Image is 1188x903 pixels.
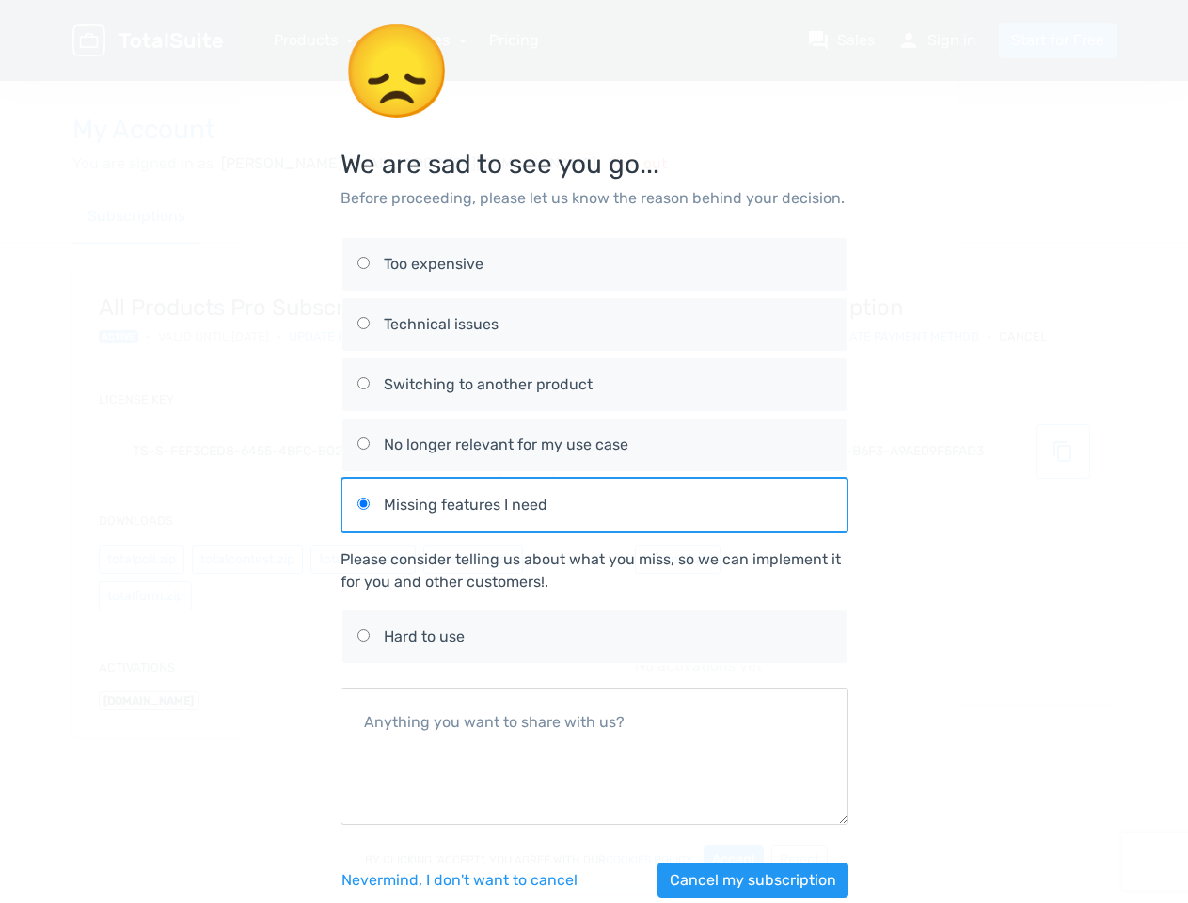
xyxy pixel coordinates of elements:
label: Too expensive [357,238,832,291]
div: Missing features I need [384,494,832,516]
input: Too expensive Too expensive [357,257,370,269]
input: Switching to another product Switching to another product [357,377,370,389]
input: Hard to use Hard to use [357,629,370,642]
input: No longer relevant for my use case No longer relevant for my use case [357,437,370,450]
button: Nevermind, I don't want to cancel [341,863,578,898]
div: Please consider telling us about what you miss, so we can implement it for you and other customers!. [341,548,848,594]
label: Technical issues [357,298,832,351]
h3: We are sad to see you go... [341,23,848,180]
div: Switching to another product [384,373,832,396]
button: Cancel my subscription [657,863,848,898]
label: Missing features I need [357,479,832,531]
span: 😞 [341,18,453,125]
input: Technical issues Technical issues [357,317,370,329]
input: Missing features I need Missing features I need [357,498,370,510]
div: Hard to use [384,626,832,648]
div: Too expensive [384,253,832,276]
div: Technical issues [384,313,832,336]
p: Before proceeding, please let us know the reason behind your decision. [341,187,848,210]
div: No longer relevant for my use case [384,434,832,456]
label: No longer relevant for my use case [357,419,832,471]
label: Hard to use [357,610,832,663]
label: Switching to another product [357,358,832,411]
